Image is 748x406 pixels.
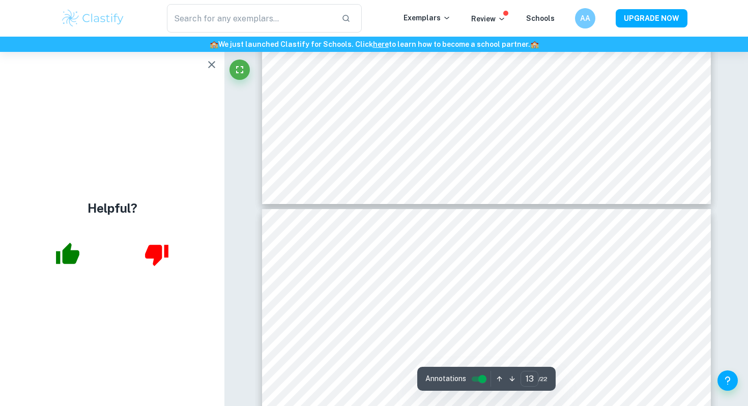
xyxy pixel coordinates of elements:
[404,12,451,23] p: Exemplars
[425,373,466,384] span: Annotations
[575,8,595,28] button: AA
[229,60,250,80] button: Fullscreen
[616,9,687,27] button: UPGRADE NOW
[2,39,746,50] h6: We just launched Clastify for Schools. Click to learn how to become a school partner.
[167,4,333,33] input: Search for any exemplars...
[88,199,137,217] h4: Helpful?
[373,40,389,48] a: here
[538,374,548,384] span: / 22
[61,8,125,28] img: Clastify logo
[526,14,555,22] a: Schools
[471,13,506,24] p: Review
[580,13,591,24] h6: AA
[530,40,539,48] span: 🏫
[210,40,218,48] span: 🏫
[717,370,738,391] button: Help and Feedback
